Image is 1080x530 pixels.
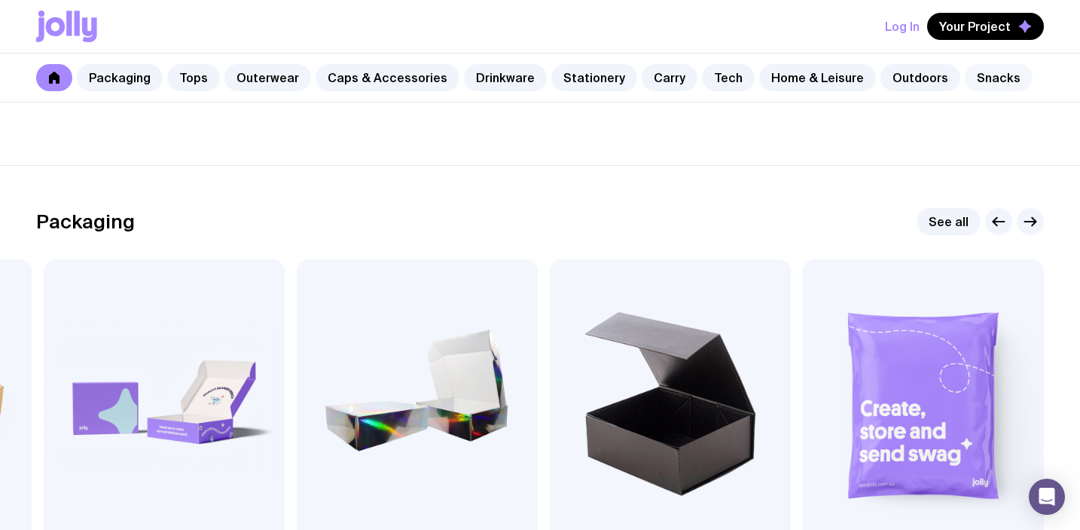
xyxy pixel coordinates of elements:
a: Stationery [551,64,637,91]
a: Packaging [77,64,163,91]
a: Home & Leisure [759,64,876,91]
button: Your Project [927,13,1044,40]
a: Outdoors [880,64,960,91]
a: Tops [167,64,220,91]
a: Caps & Accessories [316,64,459,91]
a: See all [917,208,981,235]
div: Open Intercom Messenger [1029,479,1065,515]
a: Drinkware [464,64,547,91]
span: Your Project [939,19,1011,34]
h2: Packaging [36,210,135,233]
a: Carry [642,64,697,91]
button: Log In [885,13,920,40]
a: Outerwear [224,64,311,91]
a: Tech [702,64,755,91]
a: Snacks [965,64,1033,91]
